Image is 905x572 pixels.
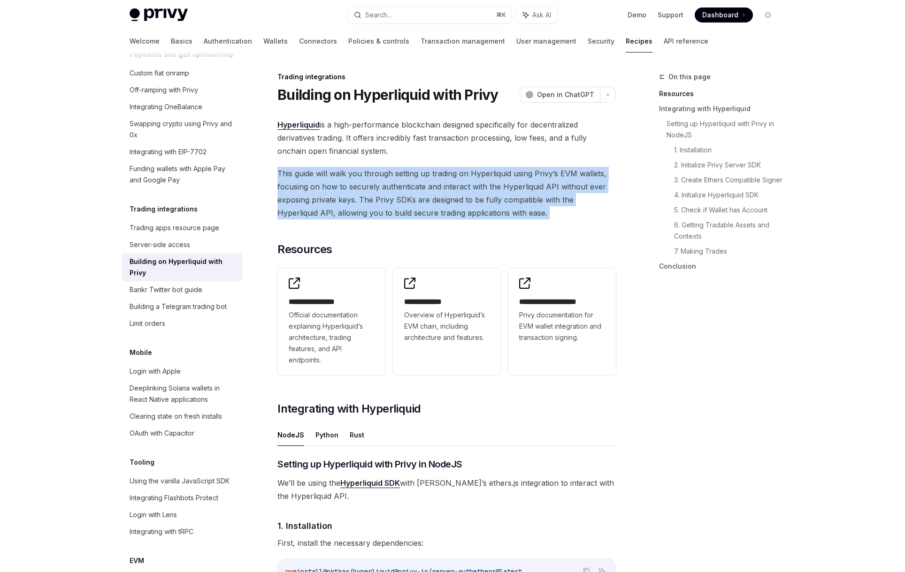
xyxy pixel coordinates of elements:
[122,408,242,425] a: Clearing state on fresh installs
[277,536,616,549] span: First, install the necessary dependencies:
[664,30,708,53] a: API reference
[277,519,332,532] span: 1. Installation
[674,188,783,203] a: 4. Initialize Hyperliquid SDK
[122,160,242,188] a: Funding wallets with Apple Pay and Google Pay
[277,476,616,503] span: We’ll be using the with [PERSON_NAME]’s ethers.js integration to interact with the Hyperliquid API.
[130,239,190,250] div: Server-side access
[277,72,616,82] div: Trading integrations
[122,82,242,98] a: Off-ramping with Privy
[674,158,783,173] a: 2. Initialize Privy Server SDK
[130,347,152,358] h5: Mobile
[122,523,242,540] a: Integrating with tRPC
[289,309,374,366] span: Official documentation explaining Hyperliquid’s architecture, trading features, and API endpoints.
[171,30,192,53] a: Basics
[130,492,218,504] div: Integrating Flashbots Protect
[667,116,783,143] a: Setting up Hyperliquid with Privy in NodeJS
[277,268,385,375] a: **** **** **** *Official documentation explaining Hyperliquid’s architecture, trading features, a...
[130,411,222,422] div: Clearing state on fresh installs
[122,143,242,160] a: Integrating with EIP-7702
[130,84,198,96] div: Off-ramping with Privy
[508,268,616,375] a: **** **** **** *****Privy documentation for EVM wallet integration and transaction signing.
[659,101,783,116] a: Integrating with Hyperliquid
[315,424,338,446] button: Python
[537,90,594,99] span: Open in ChatGPT
[122,115,242,143] a: Swapping crypto using Privy and 0x
[347,7,512,23] button: Search...⌘K
[674,244,783,259] a: 7. Making Trades
[277,120,320,130] a: Hyperliquid
[277,424,304,446] button: NodeJS
[130,301,227,312] div: Building a Telegram trading bot
[760,8,775,23] button: Toggle dark mode
[277,86,499,103] h1: Building on Hyperliquid with Privy
[277,167,616,219] span: This guide will walk you through setting up trading on Hyperliquid using Privy’s EVM wallets, foc...
[674,173,783,188] a: 3. Create Ethers Compatible Signer
[130,222,219,233] div: Trading apps resource page
[130,555,144,566] h5: EVM
[122,65,242,82] a: Custom fiat onramp
[122,363,242,380] a: Login with Apple
[130,256,237,278] div: Building on Hyperliquid with Privy
[299,30,337,53] a: Connectors
[340,478,400,488] a: Hyperliquid SDK
[404,309,490,343] span: Overview of Hyperliquid’s EVM chain, including architecture and features.
[668,71,711,83] span: On this page
[130,118,237,141] div: Swapping crypto using Privy and 0x
[130,475,230,487] div: Using the vanilla JavaScript SDK
[659,259,783,274] a: Conclusion
[122,236,242,253] a: Server-side access
[130,101,202,113] div: Integrating OneBalance
[659,86,783,101] a: Resources
[130,30,160,53] a: Welcome
[122,425,242,442] a: OAuth with Capacitor
[130,366,181,377] div: Login with Apple
[122,98,242,115] a: Integrating OneBalance
[365,9,391,21] div: Search...
[702,10,738,20] span: Dashboard
[263,30,288,53] a: Wallets
[130,318,165,329] div: Limit orders
[626,30,652,53] a: Recipes
[130,457,154,468] h5: Tooling
[277,401,421,416] span: Integrating with Hyperliquid
[532,10,551,20] span: Ask AI
[122,253,242,281] a: Building on Hyperliquid with Privy
[519,309,605,343] span: Privy documentation for EVM wallet integration and transaction signing.
[277,458,462,471] span: Setting up Hyperliquid with Privy in NodeJS
[130,68,189,79] div: Custom fiat onramp
[393,268,501,375] a: **** **** ***Overview of Hyperliquid’s EVM chain, including architecture and features.
[277,242,332,257] span: Resources
[277,118,616,158] span: is a high-performance blockchain designed specifically for decentralized derivatives trading. It ...
[520,87,600,103] button: Open in ChatGPT
[122,219,242,236] a: Trading apps resource page
[122,315,242,332] a: Limit orders
[695,8,753,23] a: Dashboard
[588,30,614,53] a: Security
[130,509,177,520] div: Login with Lens
[204,30,252,53] a: Authentication
[130,284,202,295] div: Bankr Twitter bot guide
[122,281,242,298] a: Bankr Twitter bot guide
[516,7,558,23] button: Ask AI
[122,298,242,315] a: Building a Telegram trading bot
[130,8,188,22] img: light logo
[496,11,506,19] span: ⌘ K
[348,30,409,53] a: Policies & controls
[122,489,242,506] a: Integrating Flashbots Protect
[130,163,237,186] div: Funding wallets with Apple Pay and Google Pay
[658,10,683,20] a: Support
[130,526,193,537] div: Integrating with tRPC
[421,30,505,53] a: Transaction management
[674,143,783,158] a: 1. Installation
[516,30,576,53] a: User management
[674,218,783,244] a: 6. Getting Tradable Assets and Contexts
[628,10,646,20] a: Demo
[130,146,207,158] div: Integrating with EIP-7702
[122,506,242,523] a: Login with Lens
[350,424,364,446] button: Rust
[674,203,783,218] a: 5. Check if Wallet has Account
[130,203,198,215] h5: Trading integrations
[122,473,242,489] a: Using the vanilla JavaScript SDK
[130,383,237,405] div: Deeplinking Solana wallets in React Native applications
[130,428,194,439] div: OAuth with Capacitor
